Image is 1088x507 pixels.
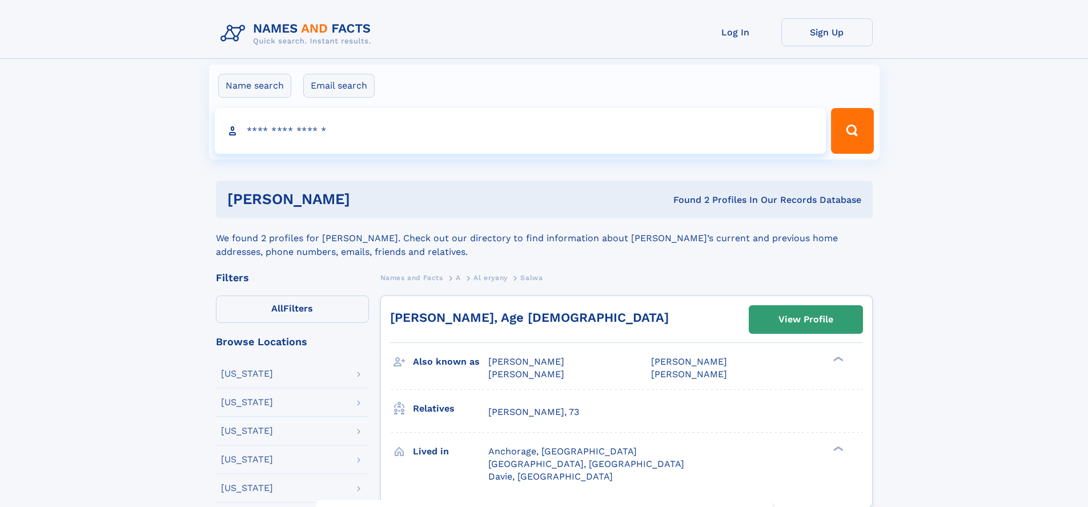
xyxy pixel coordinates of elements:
[473,274,507,282] span: Al eryany
[413,399,488,418] h3: Relatives
[830,445,844,452] div: ❯
[303,74,375,98] label: Email search
[749,306,862,333] a: View Profile
[216,337,369,347] div: Browse Locations
[221,484,273,493] div: [US_STATE]
[520,274,543,282] span: Salwa
[831,108,873,154] button: Search Button
[488,406,579,418] a: [PERSON_NAME], 73
[271,303,283,314] span: All
[473,270,507,285] a: Al eryany
[216,218,873,259] div: We found 2 profiles for [PERSON_NAME]. Check out our directory to find information about [PERSON_...
[651,356,727,367] span: [PERSON_NAME]
[221,426,273,436] div: [US_STATE]
[215,108,826,154] input: search input
[221,455,273,464] div: [US_STATE]
[380,270,443,285] a: Names and Facts
[778,306,833,333] div: View Profile
[651,369,727,380] span: [PERSON_NAME]
[512,194,861,206] div: Found 2 Profiles In Our Records Database
[488,446,637,457] span: Anchorage, [GEOGRAPHIC_DATA]
[216,273,369,283] div: Filters
[218,74,291,98] label: Name search
[781,18,873,46] a: Sign Up
[221,398,273,407] div: [US_STATE]
[216,296,369,323] label: Filters
[216,18,380,49] img: Logo Names and Facts
[690,18,781,46] a: Log In
[456,270,461,285] a: A
[456,274,461,282] span: A
[413,442,488,461] h3: Lived in
[488,356,564,367] span: [PERSON_NAME]
[488,458,684,469] span: [GEOGRAPHIC_DATA], [GEOGRAPHIC_DATA]
[221,369,273,378] div: [US_STATE]
[413,352,488,372] h3: Also known as
[488,471,613,482] span: Davie, [GEOGRAPHIC_DATA]
[390,310,669,325] a: [PERSON_NAME], Age [DEMOGRAPHIC_DATA]
[830,356,844,363] div: ❯
[227,192,512,206] h1: [PERSON_NAME]
[488,369,564,380] span: [PERSON_NAME]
